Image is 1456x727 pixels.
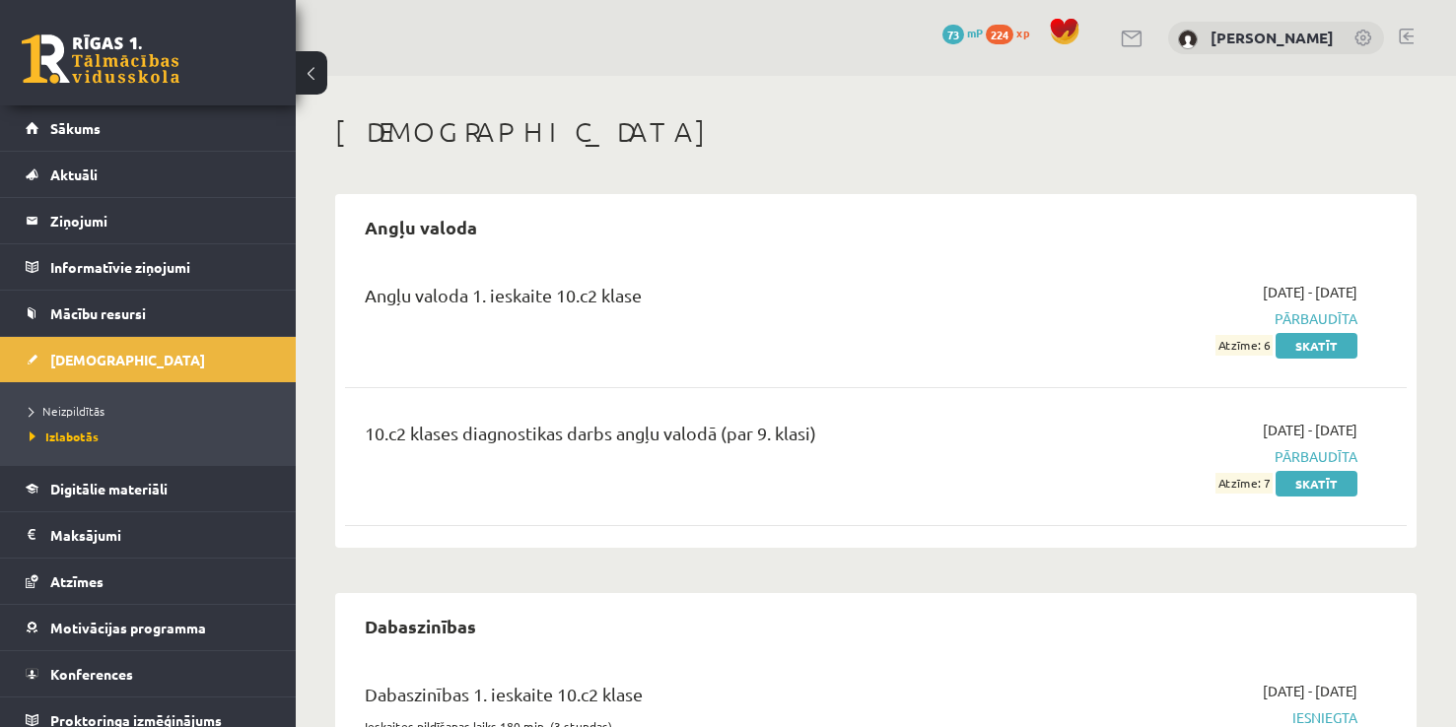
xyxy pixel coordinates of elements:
[30,403,104,419] span: Neizpildītās
[26,466,271,511] a: Digitālie materiāli
[365,282,1016,318] div: Angļu valoda 1. ieskaite 10.c2 klase
[26,105,271,151] a: Sākums
[345,204,497,250] h2: Angļu valoda
[50,512,271,558] legend: Maksājumi
[1211,28,1334,47] a: [PERSON_NAME]
[1263,420,1357,440] span: [DATE] - [DATE]
[1263,282,1357,302] span: [DATE] - [DATE]
[365,420,1016,456] div: 10.c2 klases diagnostikas darbs angļu valodā (par 9. klasi)
[22,34,179,84] a: Rīgas 1. Tālmācības vidusskola
[26,559,271,604] a: Atzīmes
[50,665,133,683] span: Konferences
[1215,335,1273,356] span: Atzīme: 6
[50,480,168,497] span: Digitālie materiāli
[942,25,964,44] span: 73
[1046,308,1357,329] span: Pārbaudīta
[26,152,271,197] a: Aktuāli
[50,304,146,322] span: Mācību resursi
[1276,471,1357,496] a: Skatīt
[26,198,271,243] a: Ziņojumi
[26,605,271,650] a: Motivācijas programma
[30,428,276,445] a: Izlabotās
[986,25,1013,44] span: 224
[1178,30,1198,49] img: Darja Vasiļevska
[345,603,496,649] h2: Dabaszinības
[335,115,1417,149] h1: [DEMOGRAPHIC_DATA]
[1263,681,1357,701] span: [DATE] - [DATE]
[50,119,101,137] span: Sākums
[50,244,271,290] legend: Informatīvie ziņojumi
[986,25,1039,40] a: 224 xp
[26,291,271,336] a: Mācību resursi
[30,402,276,420] a: Neizpildītās
[967,25,983,40] span: mP
[1046,446,1357,467] span: Pārbaudīta
[365,681,1016,717] div: Dabaszinības 1. ieskaite 10.c2 klase
[1215,473,1273,494] span: Atzīme: 7
[26,244,271,290] a: Informatīvie ziņojumi
[50,619,206,636] span: Motivācijas programma
[1016,25,1029,40] span: xp
[26,512,271,558] a: Maksājumi
[50,572,104,590] span: Atzīmes
[50,198,271,243] legend: Ziņojumi
[50,165,98,183] span: Aktuāli
[942,25,983,40] a: 73 mP
[1276,333,1357,359] a: Skatīt
[26,651,271,696] a: Konferences
[26,337,271,382] a: [DEMOGRAPHIC_DATA]
[30,429,99,444] span: Izlabotās
[50,351,205,368] span: [DEMOGRAPHIC_DATA]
